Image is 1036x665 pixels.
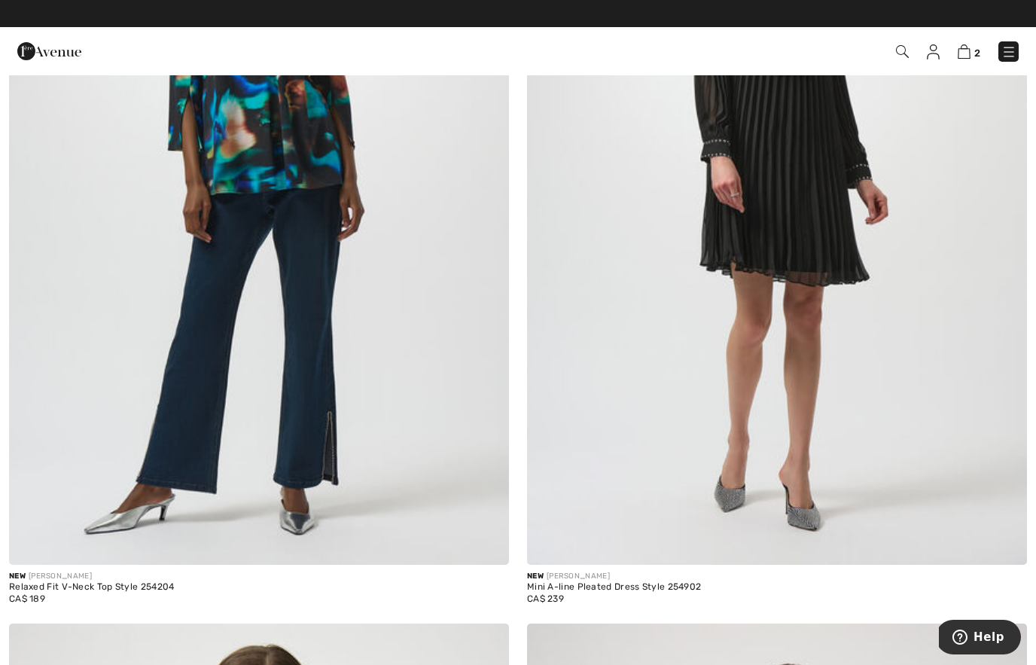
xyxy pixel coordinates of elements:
img: Search [896,45,909,58]
img: Shopping Bag [958,44,970,59]
div: [PERSON_NAME] [9,571,175,582]
span: New [527,572,544,581]
img: 1ère Avenue [17,36,81,66]
div: Mini A-line Pleated Dress Style 254902 [527,582,701,593]
span: 2 [974,47,980,59]
a: 1ère Avenue [17,43,81,57]
img: Menu [1001,44,1016,59]
div: Relaxed Fit V-Neck Top Style 254204 [9,582,175,593]
iframe: Opens a widget where you can find more information [939,620,1021,657]
span: CA$ 189 [9,593,45,604]
span: CA$ 239 [527,593,564,604]
span: New [9,572,26,581]
a: 2 [958,42,980,60]
img: My Info [927,44,940,59]
div: [PERSON_NAME] [527,571,701,582]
